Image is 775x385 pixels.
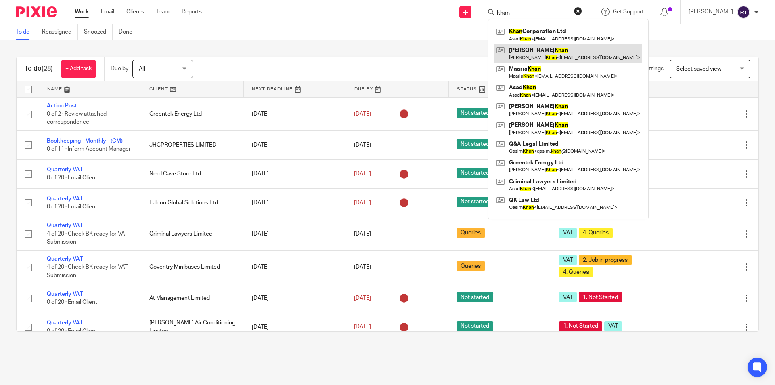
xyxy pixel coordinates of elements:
[457,261,485,271] span: Queries
[354,111,371,117] span: [DATE]
[141,217,244,250] td: Criminal Lawyers Limited
[354,142,371,148] span: [DATE]
[47,167,83,173] a: Quarterly VAT
[61,60,96,78] a: + Add task
[47,264,128,278] span: 4 of 20 · Check BK ready for VAT Submission
[244,188,346,217] td: [DATE]
[244,250,346,284] td: [DATE]
[496,10,569,17] input: Search
[47,328,97,334] span: 0 of 20 · Email Client
[579,255,632,265] span: 2. Job in progress
[141,160,244,188] td: Nerd Cave Store Ltd
[42,24,78,40] a: Reassigned
[47,256,83,262] a: Quarterly VAT
[689,8,733,16] p: [PERSON_NAME]
[47,300,97,305] span: 0 of 20 · Email Client
[47,196,83,202] a: Quarterly VAT
[559,321,602,331] span: 1. Not Started
[559,255,577,265] span: VAT
[604,321,622,331] span: VAT
[47,111,107,125] span: 0 of 2 · Review attached correspondence
[47,146,131,152] span: 0 of 11 · Inform Account Manager
[141,250,244,284] td: Coventry Minibuses Limited
[156,8,170,16] a: Team
[47,223,83,228] a: Quarterly VAT
[244,217,346,250] td: [DATE]
[457,321,493,331] span: Not started
[75,8,89,16] a: Work
[47,204,97,210] span: 0 of 20 · Email Client
[457,197,493,207] span: Not started
[457,139,493,149] span: Not started
[16,24,36,40] a: To do
[101,8,114,16] a: Email
[47,320,83,326] a: Quarterly VAT
[141,284,244,313] td: At Management Limited
[613,9,644,15] span: Get Support
[244,313,346,341] td: [DATE]
[737,6,750,19] img: svg%3E
[457,292,493,302] span: Not started
[354,324,371,330] span: [DATE]
[457,168,493,178] span: Not started
[574,7,582,15] button: Clear
[354,171,371,177] span: [DATE]
[244,160,346,188] td: [DATE]
[457,228,485,238] span: Queries
[354,264,371,270] span: [DATE]
[119,24,138,40] a: Done
[16,6,57,17] img: Pixie
[139,66,145,72] span: All
[676,66,721,72] span: Select saved view
[579,228,613,238] span: 4. Queries
[47,291,83,297] a: Quarterly VAT
[244,284,346,313] td: [DATE]
[42,65,53,72] span: (28)
[457,108,493,118] span: Not started
[579,292,622,302] span: 1. Not Started
[111,65,128,73] p: Due by
[559,228,577,238] span: VAT
[47,231,128,245] span: 4 of 20 · Check BK ready for VAT Submission
[182,8,202,16] a: Reports
[559,292,577,302] span: VAT
[354,231,371,237] span: [DATE]
[47,175,97,181] span: 0 of 20 · Email Client
[84,24,113,40] a: Snoozed
[244,130,346,159] td: [DATE]
[244,97,346,130] td: [DATE]
[141,313,244,341] td: [PERSON_NAME] Air Conditioning Limited
[354,200,371,206] span: [DATE]
[141,130,244,159] td: JHGPROPERTIES LIMITED
[47,138,123,144] a: Bookkeeping - Monthly - (CM)
[559,267,593,277] span: 4. Queries
[25,65,53,73] h1: To do
[126,8,144,16] a: Clients
[141,188,244,217] td: Falcon Global Solutions Ltd
[141,97,244,130] td: Greentek Energy Ltd
[47,103,77,109] a: Action Post
[354,295,371,301] span: [DATE]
